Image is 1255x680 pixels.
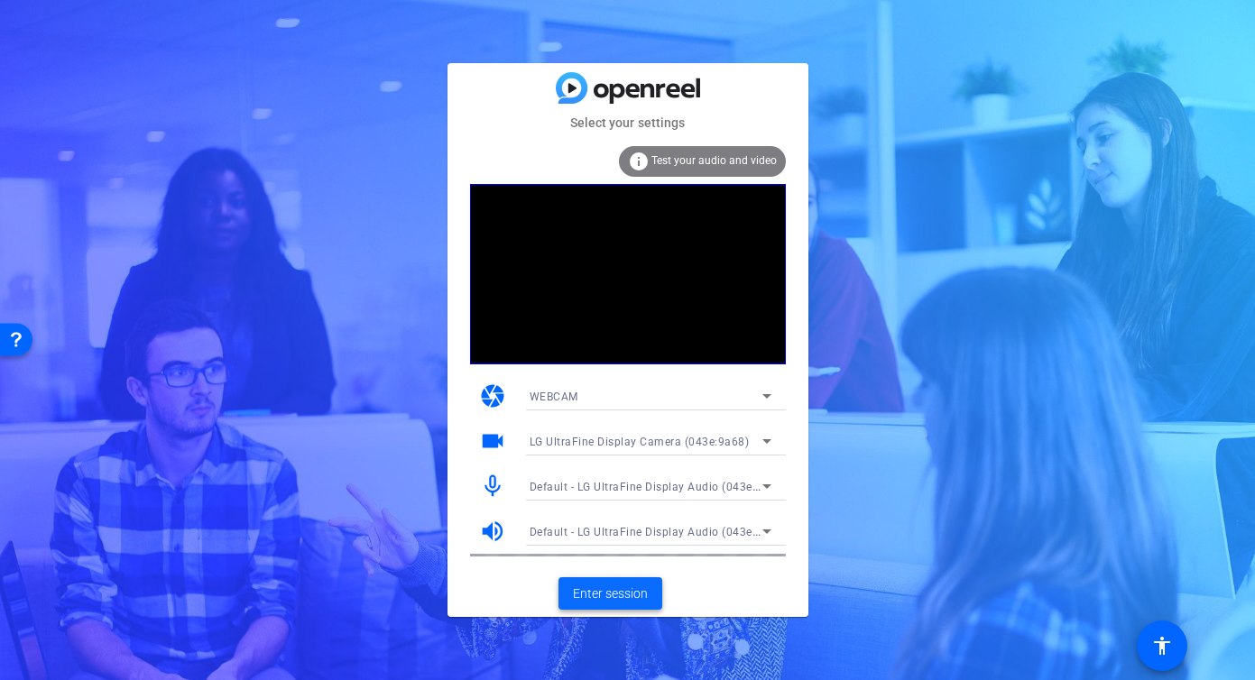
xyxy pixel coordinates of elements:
[1151,635,1173,657] mat-icon: accessibility
[530,479,787,493] span: Default - LG UltraFine Display Audio (043e:9a66)
[479,427,506,455] mat-icon: videocam
[651,154,777,167] span: Test your audio and video
[448,113,808,133] mat-card-subtitle: Select your settings
[530,524,787,538] span: Default - LG UltraFine Display Audio (043e:9a66)
[628,151,650,172] mat-icon: info
[479,382,506,409] mat-icon: camera
[479,518,506,545] mat-icon: volume_up
[558,577,662,610] button: Enter session
[479,473,506,500] mat-icon: mic_none
[556,72,700,104] img: blue-gradient.svg
[530,436,750,448] span: LG UltraFine Display Camera (043e:9a68)
[573,584,648,603] span: Enter session
[530,391,578,403] span: WEBCAM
